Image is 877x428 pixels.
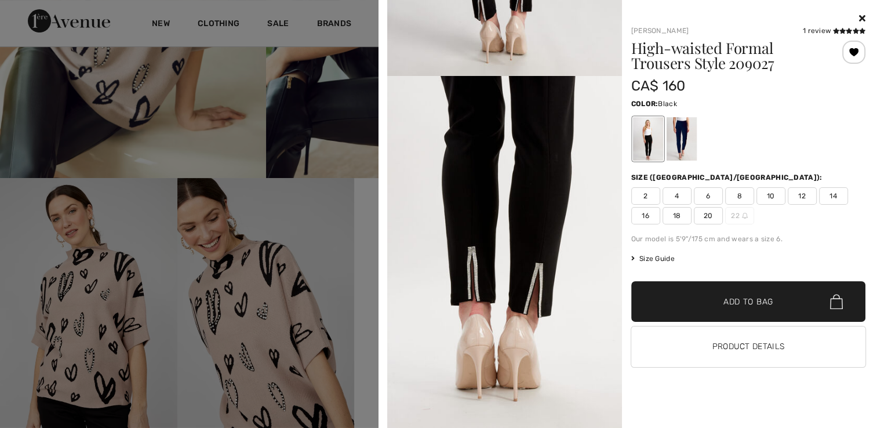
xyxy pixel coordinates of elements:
img: Bag.svg [830,294,843,309]
span: 22 [725,207,754,224]
img: ring-m.svg [742,213,748,219]
span: 14 [819,187,848,205]
button: Add to Bag [631,281,866,322]
div: 1 review [803,26,865,36]
span: Size Guide [631,253,675,264]
div: Black [632,117,663,161]
span: Help [26,8,50,19]
span: Black [658,100,677,108]
span: 18 [663,207,692,224]
a: [PERSON_NAME] [631,27,689,35]
span: Add to Bag [723,296,773,308]
span: 2 [631,187,660,205]
span: 12 [788,187,817,205]
span: 20 [694,207,723,224]
span: 4 [663,187,692,205]
span: CA$ 160 [631,78,686,94]
span: 16 [631,207,660,224]
div: Our model is 5'9"/175 cm and wears a size 6. [631,234,866,244]
span: 8 [725,187,754,205]
span: Color: [631,100,658,108]
img: frank-lyman-pants-black_2090275_c00e_search.jpg [387,76,622,428]
button: Product Details [631,327,866,367]
div: Size ([GEOGRAPHIC_DATA]/[GEOGRAPHIC_DATA]): [631,172,825,183]
div: Midnight [666,117,696,161]
h1: High-waisted Formal Trousers Style 209027 [631,41,827,71]
span: 10 [756,187,785,205]
span: 6 [694,187,723,205]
